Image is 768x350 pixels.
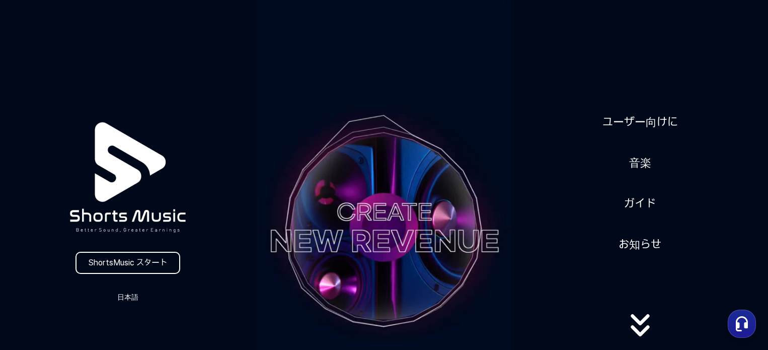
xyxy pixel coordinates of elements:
[75,252,180,274] a: ShortsMusic スタート
[104,290,152,304] button: 日本語
[598,110,682,134] a: ユーザー向けに
[620,191,660,216] a: ガイド
[45,95,210,260] img: logo
[625,151,655,175] a: 音楽
[615,232,665,257] a: お知らせ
